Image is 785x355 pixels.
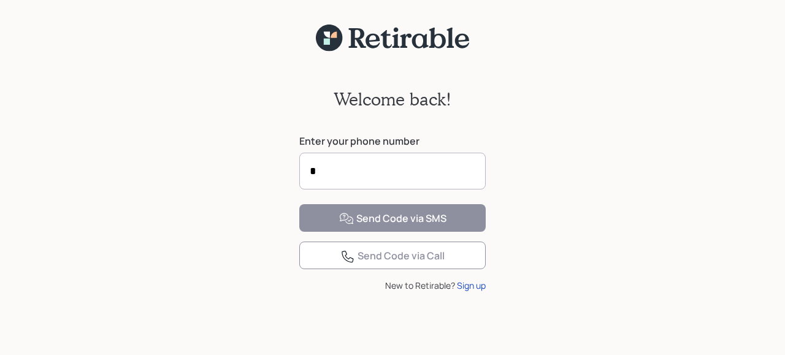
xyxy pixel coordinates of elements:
[299,242,486,269] button: Send Code via Call
[457,279,486,292] div: Sign up
[340,249,445,264] div: Send Code via Call
[339,212,446,226] div: Send Code via SMS
[299,279,486,292] div: New to Retirable?
[299,204,486,232] button: Send Code via SMS
[334,89,451,110] h2: Welcome back!
[299,134,486,148] label: Enter your phone number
